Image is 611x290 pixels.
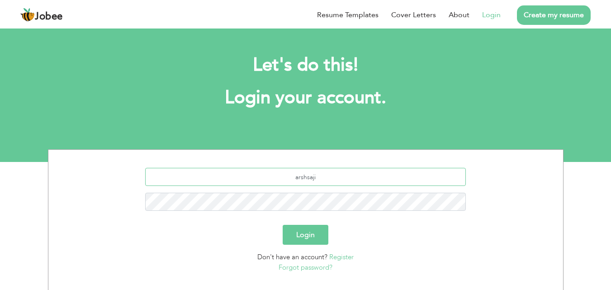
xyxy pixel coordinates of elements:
[517,5,591,25] a: Create my resume
[329,252,354,261] a: Register
[20,8,35,22] img: jobee.io
[279,263,332,272] a: Forgot password?
[449,10,469,20] a: About
[62,86,550,109] h1: Login your account.
[145,168,466,186] input: Email
[257,252,327,261] span: Don't have an account?
[35,12,63,22] span: Jobee
[482,10,501,20] a: Login
[391,10,436,20] a: Cover Letters
[317,10,379,20] a: Resume Templates
[283,225,328,245] button: Login
[62,53,550,77] h2: Let's do this!
[20,8,63,22] a: Jobee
